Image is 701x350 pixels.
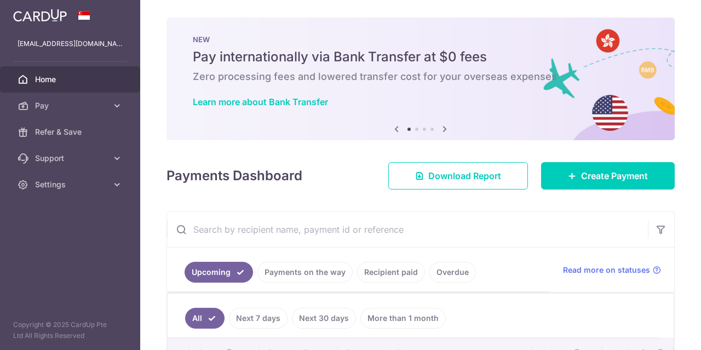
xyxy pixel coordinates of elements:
p: NEW [193,35,648,44]
h5: Pay internationally via Bank Transfer at $0 fees [193,48,648,66]
a: More than 1 month [360,308,446,329]
span: Settings [35,179,107,190]
input: Search by recipient name, payment id or reference [167,212,648,247]
span: Download Report [428,169,501,182]
a: Download Report [388,162,528,190]
a: Learn more about Bank Transfer [193,96,328,107]
img: Bank transfer banner [166,18,675,140]
img: CardUp [13,9,67,22]
span: Pay [35,100,107,111]
span: Home [35,74,107,85]
a: Overdue [429,262,476,283]
a: Create Payment [541,162,675,190]
span: Refer & Save [35,127,107,137]
span: Create Payment [581,169,648,182]
iframe: Opens a widget where you can find more information [631,317,690,345]
a: Read more on statuses [563,265,661,276]
span: Support [35,153,107,164]
span: Read more on statuses [563,265,650,276]
a: Recipient paid [357,262,425,283]
a: Next 7 days [229,308,288,329]
h6: Zero processing fees and lowered transfer cost for your overseas expenses [193,70,648,83]
h4: Payments Dashboard [166,166,302,186]
a: Payments on the way [257,262,353,283]
p: [EMAIL_ADDRESS][DOMAIN_NAME] [18,38,123,49]
a: All [185,308,225,329]
a: Upcoming [185,262,253,283]
a: Next 30 days [292,308,356,329]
